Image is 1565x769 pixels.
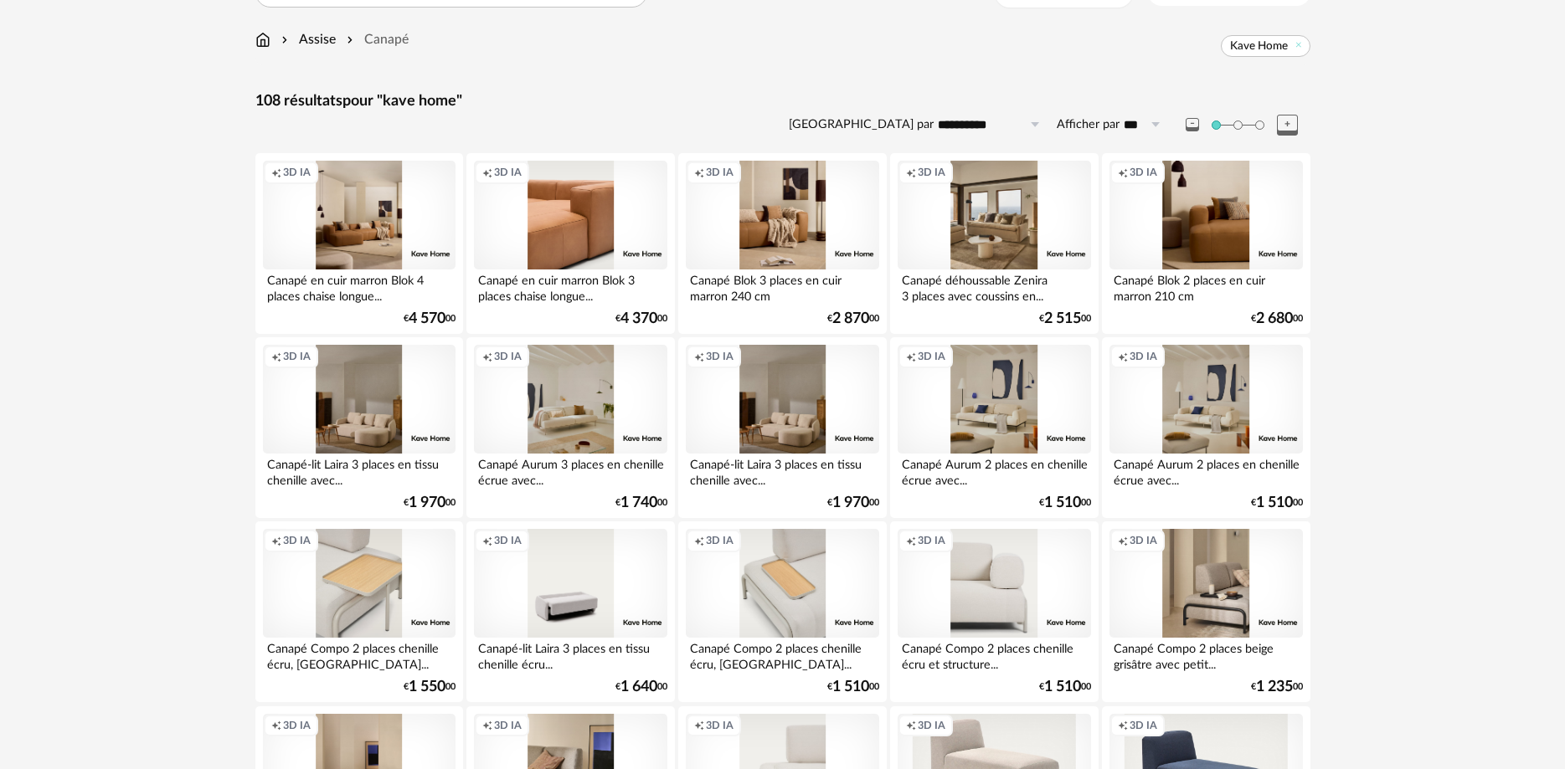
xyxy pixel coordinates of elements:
div: € 00 [404,313,456,325]
span: 3D IA [1130,719,1157,732]
a: Creation icon 3D IA Canapé-lit Laira 3 places en tissu chenille avec... €1 97000 [255,337,463,518]
div: 108 résultats [255,92,1310,111]
a: Creation icon 3D IA Canapé Compo 2 places chenille écru, [GEOGRAPHIC_DATA]... €1 55000 [255,521,463,702]
span: Kave Home [1230,38,1288,54]
span: Creation icon [694,719,704,732]
a: Creation icon 3D IA Canapé-lit Laira 3 places en tissu chenille avec... €1 97000 [678,337,886,518]
span: Creation icon [1118,166,1128,179]
div: Canapé Blok 3 places en cuir marron 240 cm [686,269,878,303]
div: € 00 [404,497,456,509]
span: 3D IA [706,719,734,732]
span: Creation icon [1118,350,1128,363]
span: Creation icon [271,350,281,363]
span: 3D IA [918,719,945,732]
a: Creation icon 3D IA Canapé Aurum 2 places en chenille écrue avec... €1 51000 [1102,337,1310,518]
div: Assise [278,30,336,49]
a: Creation icon 3D IA Canapé Blok 2 places en cuir marron 210 cm €2 68000 [1102,153,1310,334]
span: 1 970 [409,497,445,509]
a: Creation icon 3D IA Canapé en cuir marron Blok 3 places chaise longue... €4 37000 [466,153,674,334]
div: Canapé Compo 2 places chenille écru, [GEOGRAPHIC_DATA]... [263,638,456,671]
a: Creation icon 3D IA Canapé en cuir marron Blok 4 places chaise longue... €4 57000 [255,153,463,334]
span: 1 510 [1256,497,1293,509]
div: Canapé Aurum 2 places en chenille écrue avec... [898,454,1090,487]
span: 3D IA [283,719,311,732]
span: 1 970 [832,497,869,509]
span: Creation icon [482,534,492,547]
span: 1 510 [832,681,869,693]
span: 3D IA [706,534,734,547]
span: Creation icon [906,719,916,732]
div: Canapé en cuir marron Blok 4 places chaise longue... [263,269,456,303]
span: 3D IA [918,534,945,547]
div: € 00 [827,313,879,325]
span: 3D IA [918,350,945,363]
a: Creation icon 3D IA Canapé Compo 2 places chenille écru, [GEOGRAPHIC_DATA]... €1 51000 [678,521,886,702]
div: € 00 [827,681,879,693]
span: Creation icon [694,166,704,179]
div: Canapé Aurum 3 places en chenille écrue avec... [474,454,667,487]
span: Creation icon [906,534,916,547]
a: Creation icon 3D IA Canapé Compo 2 places chenille écru et structure... €1 51000 [890,521,1098,702]
span: Creation icon [271,534,281,547]
span: Creation icon [906,166,916,179]
div: Canapé Compo 2 places chenille écru, [GEOGRAPHIC_DATA]... [686,638,878,671]
span: Creation icon [694,534,704,547]
div: Canapé déhoussable Zenira 3 places avec coussins en... [898,269,1090,303]
a: Creation icon 3D IA Canapé Aurum 2 places en chenille écrue avec... €1 51000 [890,337,1098,518]
span: Creation icon [906,350,916,363]
span: 3D IA [494,534,522,547]
span: 2 680 [1256,313,1293,325]
span: 1 510 [1044,681,1081,693]
span: 3D IA [1130,166,1157,179]
span: 1 640 [620,681,657,693]
span: 4 570 [409,313,445,325]
span: Creation icon [482,350,492,363]
span: 1 740 [620,497,657,509]
span: 2 870 [832,313,869,325]
span: 3D IA [283,534,311,547]
div: € 00 [1251,497,1303,509]
span: 3D IA [494,166,522,179]
div: Canapé-lit Laira 3 places en tissu chenille écru... [474,638,667,671]
div: € 00 [1251,313,1303,325]
span: Creation icon [271,719,281,732]
span: 3D IA [494,350,522,363]
div: € 00 [1039,313,1091,325]
div: € 00 [615,313,667,325]
span: 1 510 [1044,497,1081,509]
div: Canapé Compo 2 places chenille écru et structure... [898,638,1090,671]
div: Canapé Compo 2 places beige grisâtre avec petit... [1109,638,1302,671]
div: € 00 [1039,681,1091,693]
span: 3D IA [283,166,311,179]
a: Creation icon 3D IA Canapé déhoussable Zenira 3 places avec coussins en... €2 51500 [890,153,1098,334]
span: 3D IA [706,166,734,179]
span: Creation icon [1118,719,1128,732]
label: [GEOGRAPHIC_DATA] par [789,117,934,133]
div: € 00 [615,497,667,509]
a: Creation icon 3D IA Canapé Compo 2 places beige grisâtre avec petit... €1 23500 [1102,521,1310,702]
span: 3D IA [494,719,522,732]
div: € 00 [615,681,667,693]
div: Canapé-lit Laira 3 places en tissu chenille avec... [686,454,878,487]
span: 2 515 [1044,313,1081,325]
span: Creation icon [1118,534,1128,547]
div: € 00 [1251,681,1303,693]
a: Creation icon 3D IA Canapé Blok 3 places en cuir marron 240 cm €2 87000 [678,153,886,334]
span: Creation icon [482,719,492,732]
span: 1 235 [1256,681,1293,693]
span: Creation icon [271,166,281,179]
span: 3D IA [283,350,311,363]
div: € 00 [404,681,456,693]
span: 3D IA [706,350,734,363]
span: Creation icon [694,350,704,363]
label: Afficher par [1057,117,1120,133]
a: Creation icon 3D IA Canapé Aurum 3 places en chenille écrue avec... €1 74000 [466,337,674,518]
span: pour "kave home" [342,94,462,109]
a: Creation icon 3D IA Canapé-lit Laira 3 places en tissu chenille écru... €1 64000 [466,521,674,702]
div: € 00 [827,497,879,509]
span: 1 550 [409,681,445,693]
div: Canapé Aurum 2 places en chenille écrue avec... [1109,454,1302,487]
div: € 00 [1039,497,1091,509]
span: 3D IA [918,166,945,179]
div: Canapé en cuir marron Blok 3 places chaise longue... [474,269,667,303]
